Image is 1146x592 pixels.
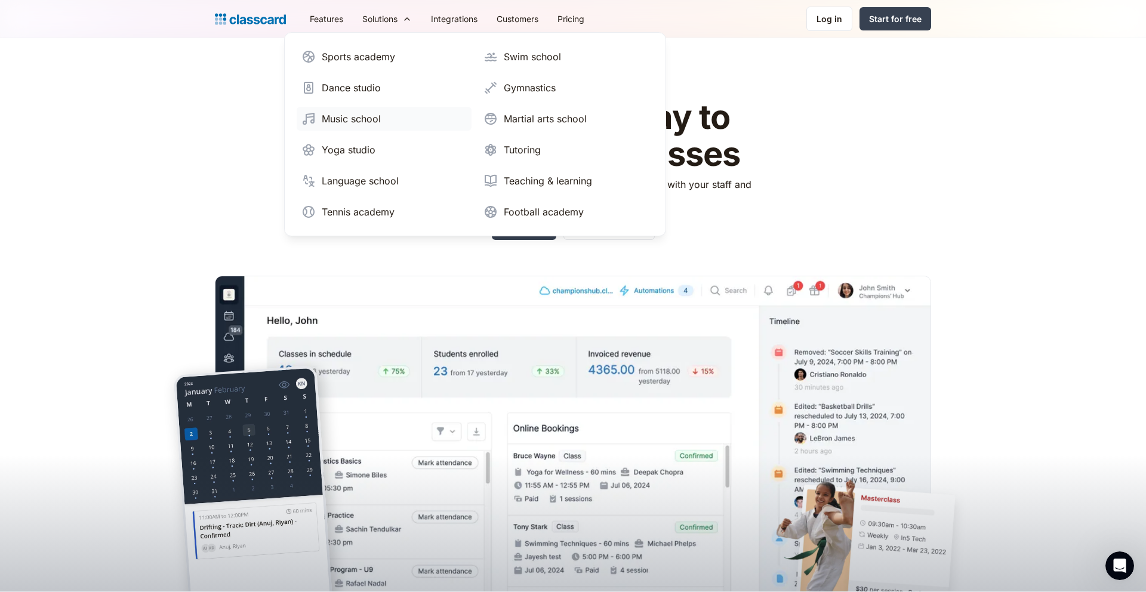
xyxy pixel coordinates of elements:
div: Language school [322,174,399,188]
a: Start for free [860,7,931,30]
nav: Solutions [284,32,666,236]
div: Tennis academy [322,205,395,219]
div: Football academy [504,205,584,219]
a: Yoga studio [297,138,472,162]
div: Tutoring [504,143,541,157]
a: Music school [297,107,472,131]
a: Dance studio [297,76,472,100]
a: Martial arts school [479,107,654,131]
div: Swim school [504,50,561,64]
a: Language school [297,169,472,193]
iframe: Intercom live chat [1105,551,1134,580]
a: Teaching & learning [479,169,654,193]
div: Start for free [869,13,922,25]
a: Log in [806,7,852,31]
a: Football academy [479,200,654,224]
div: Solutions [362,13,398,25]
a: Gymnastics [479,76,654,100]
a: Swim school [479,45,654,69]
div: Sports academy [322,50,395,64]
a: Features [300,5,353,32]
div: Teaching & learning [504,174,592,188]
a: Pricing [548,5,594,32]
div: Solutions [353,5,421,32]
a: Sports academy [297,45,472,69]
div: Dance studio [322,81,381,95]
a: home [215,11,286,27]
a: Customers [487,5,548,32]
div: Log in [817,13,842,25]
div: Martial arts school [504,112,587,126]
a: Integrations [421,5,487,32]
a: Tutoring [479,138,654,162]
a: Tennis academy [297,200,472,224]
div: Gymnastics [504,81,556,95]
div: Music school [322,112,381,126]
div: Yoga studio [322,143,375,157]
